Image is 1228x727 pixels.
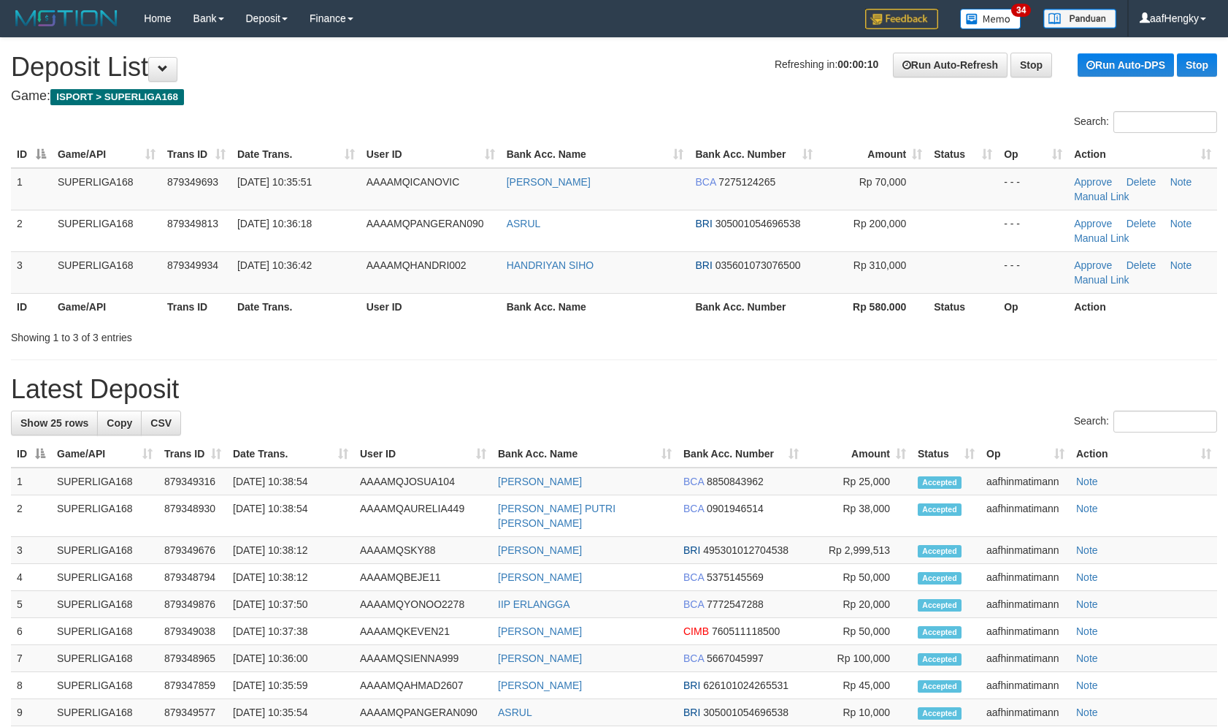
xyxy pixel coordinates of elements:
[11,618,51,645] td: 6
[227,468,354,495] td: [DATE] 10:38:54
[507,259,594,271] a: HANDRIYAN SIHO
[1074,191,1129,202] a: Manual Link
[1078,53,1174,77] a: Run Auto-DPS
[683,476,704,487] span: BCA
[1074,111,1217,133] label: Search:
[498,503,615,529] a: [PERSON_NAME] PUTRI [PERSON_NAME]
[227,495,354,537] td: [DATE] 10:38:54
[981,618,1070,645] td: aafhinmatimann
[227,564,354,591] td: [DATE] 10:38:12
[51,495,158,537] td: SUPERLIGA168
[361,293,501,320] th: User ID
[918,476,962,489] span: Accepted
[354,591,492,618] td: AAAAMQYONOO2278
[237,218,312,229] span: [DATE] 10:36:18
[1068,293,1217,320] th: Action
[1070,441,1217,468] th: Action: activate to sort column ascending
[141,411,181,435] a: CSV
[11,375,1217,404] h1: Latest Deposit
[981,495,1070,537] td: aafhinmatimann
[683,680,700,691] span: BRI
[361,141,501,168] th: User ID: activate to sort column ascending
[50,89,184,105] span: ISPORT > SUPERLIGA168
[158,618,227,645] td: 879349038
[775,58,878,70] span: Refreshing in:
[11,537,51,564] td: 3
[703,707,788,718] span: Copy 305001054696538 to clipboard
[689,293,818,320] th: Bank Acc. Number
[859,176,907,188] span: Rp 70,000
[11,468,51,495] td: 1
[11,495,51,537] td: 2
[707,652,764,664] span: Copy 5667045997 to clipboard
[715,218,801,229] span: Copy 305001054696538 to clipboard
[107,417,132,429] span: Copy
[981,537,1070,564] td: aafhinmatimann
[507,176,591,188] a: [PERSON_NAME]
[158,537,227,564] td: 879349676
[11,564,51,591] td: 4
[158,672,227,699] td: 879347859
[498,707,532,718] a: ASRUL
[718,176,775,188] span: Copy 7275124265 to clipboard
[11,441,51,468] th: ID: activate to sort column descending
[501,293,690,320] th: Bank Acc. Name
[853,259,906,271] span: Rp 310,000
[805,537,912,564] td: Rp 2,999,513
[981,699,1070,726] td: aafhinmatimann
[1177,53,1217,77] a: Stop
[998,168,1068,210] td: - - -
[51,537,158,564] td: SUPERLIGA168
[805,672,912,699] td: Rp 45,000
[1076,652,1098,664] a: Note
[498,680,582,691] a: [PERSON_NAME]
[918,545,962,557] span: Accepted
[501,141,690,168] th: Bank Acc. Name: activate to sort column ascending
[707,571,764,583] span: Copy 5375145569 to clipboard
[354,645,492,672] td: AAAAMQSIENNA999
[695,176,715,188] span: BCA
[1074,274,1129,286] a: Manual Link
[1127,218,1156,229] a: Delete
[227,591,354,618] td: [DATE] 10:37:50
[11,141,52,168] th: ID: activate to sort column descending
[928,141,998,168] th: Status: activate to sort column ascending
[1076,503,1098,514] a: Note
[1076,571,1098,583] a: Note
[683,707,700,718] span: BRI
[161,293,231,320] th: Trans ID
[231,293,361,320] th: Date Trans.
[918,572,962,585] span: Accepted
[11,672,51,699] td: 8
[981,441,1070,468] th: Op: activate to sort column ascending
[695,218,712,229] span: BRI
[158,645,227,672] td: 879348965
[1076,544,1098,556] a: Note
[1127,259,1156,271] a: Delete
[918,653,962,666] span: Accepted
[1170,218,1192,229] a: Note
[51,699,158,726] td: SUPERLIGA168
[51,468,158,495] td: SUPERLIGA168
[498,652,582,664] a: [PERSON_NAME]
[158,564,227,591] td: 879348794
[11,699,51,726] td: 9
[237,176,312,188] span: [DATE] 10:35:51
[1043,9,1116,28] img: panduan.png
[918,599,962,612] span: Accepted
[1170,176,1192,188] a: Note
[158,468,227,495] td: 879349316
[683,571,704,583] span: BCA
[11,53,1217,82] h1: Deposit List
[707,503,764,514] span: Copy 0901946514 to clipboard
[52,251,161,293] td: SUPERLIGA168
[11,89,1217,104] h4: Game:
[715,259,801,271] span: Copy 035601073076500 to clipboard
[1074,411,1217,433] label: Search:
[707,598,764,610] span: Copy 7772547288 to clipboard
[981,468,1070,495] td: aafhinmatimann
[150,417,172,429] span: CSV
[918,626,962,639] span: Accepted
[818,293,928,320] th: Rp 580.000
[1068,141,1217,168] th: Action: activate to sort column ascending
